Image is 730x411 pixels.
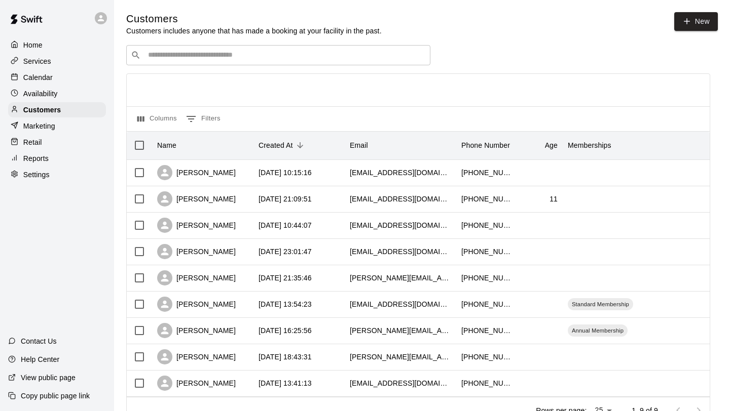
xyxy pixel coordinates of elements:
p: Calendar [23,72,53,83]
div: Age [545,131,558,159]
button: Select columns [135,111,179,127]
div: 2025-10-11 13:54:23 [259,299,312,309]
a: New [674,12,718,31]
h5: Customers [126,12,382,26]
div: Name [152,131,253,159]
div: Age [517,131,563,159]
a: Settings [8,167,106,182]
div: 2024-01-16 13:41:13 [259,378,312,388]
p: Contact Us [21,336,57,346]
div: Email [345,131,456,159]
div: +16313358938 [461,299,512,309]
div: steiner.m0710@gmail.com [350,352,451,362]
a: Home [8,37,106,53]
p: Home [23,40,43,50]
div: Phone Number [461,131,510,159]
div: Created At [253,131,345,159]
p: Settings [23,170,50,180]
div: 2025-10-12 23:01:47 [259,246,312,257]
div: potts.russell@gmail.com [350,325,451,336]
a: Availability [8,86,106,101]
div: 2025-10-13 21:09:51 [259,194,312,204]
div: [PERSON_NAME] [157,323,236,338]
div: +19079529379 [461,220,512,230]
div: Memberships [568,131,611,159]
p: Reports [23,153,49,163]
p: Customers includes anyone that has made a booking at your facility in the past. [126,26,382,36]
div: 2025-10-02 18:43:31 [259,352,312,362]
div: [PERSON_NAME] [157,244,236,259]
div: +19079529379 [461,378,512,388]
div: +16077384731 [461,273,512,283]
div: +17049062450 [461,325,512,336]
div: 2025-10-12 21:35:46 [259,273,312,283]
div: [PERSON_NAME] [157,218,236,233]
div: 2025-10-13 10:44:07 [259,220,312,230]
div: +17042542089 [461,168,512,178]
div: Annual Membership [568,324,628,337]
div: Email [350,131,368,159]
button: Sort [293,138,307,152]
a: Customers [8,102,106,117]
a: Reports [8,151,106,166]
div: Phone Number [456,131,517,159]
div: [PERSON_NAME] [157,165,236,180]
p: View public page [21,373,76,383]
a: Services [8,54,106,69]
p: Retail [23,137,42,147]
div: [PERSON_NAME] [157,270,236,285]
div: 2025-10-05 16:25:56 [259,325,312,336]
div: Memberships [563,131,715,159]
div: jrproperties8828@yahoo.com [350,194,451,204]
div: [PERSON_NAME] [157,297,236,312]
div: 2025-10-14 10:15:16 [259,168,312,178]
div: [PERSON_NAME] [157,376,236,391]
div: wfmaslin@gmail.com [350,168,451,178]
p: Services [23,56,51,66]
p: Copy public page link [21,391,90,401]
div: [PERSON_NAME] [157,191,236,207]
a: Marketing [8,118,106,134]
div: joshytyler@icloud.com [350,220,451,230]
a: Retail [8,135,106,150]
span: Annual Membership [568,326,628,335]
div: +16319438117 [461,194,512,204]
div: msmithjr@mac.com [350,378,451,388]
div: [PERSON_NAME] [157,349,236,364]
p: Availability [23,89,58,99]
button: Show filters [184,111,223,127]
div: Created At [259,131,293,159]
div: Name [157,131,176,159]
div: jakeycarter@icloud.com [350,246,451,257]
div: chris.mothershed@gmail.com [350,273,451,283]
p: Marketing [23,121,55,131]
span: Standard Membership [568,300,633,308]
div: 11 [550,194,558,204]
div: +19079529781 [461,246,512,257]
p: Help Center [21,354,59,364]
div: Search customers by name or email [126,45,430,65]
a: Calendar [8,70,106,85]
div: +17042316936 [461,352,512,362]
p: Customers [23,105,61,115]
div: sjcurtin602@icloud.com [350,299,451,309]
div: Standard Membership [568,298,633,310]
